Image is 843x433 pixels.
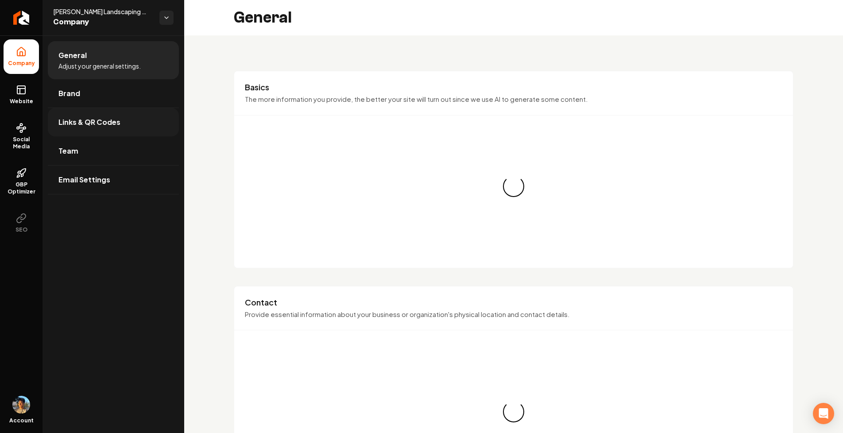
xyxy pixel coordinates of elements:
[12,226,31,233] span: SEO
[500,398,527,425] div: Loading
[813,403,834,424] div: Open Intercom Messenger
[12,396,30,414] img: Aditya Nair
[9,417,34,424] span: Account
[13,11,30,25] img: Rebolt Logo
[4,77,39,112] a: Website
[4,206,39,240] button: SEO
[48,166,179,194] a: Email Settings
[48,137,179,165] a: Team
[4,161,39,202] a: GBP Optimizer
[48,79,179,108] a: Brand
[245,82,782,93] h3: Basics
[4,136,39,150] span: Social Media
[234,9,292,27] h2: General
[245,309,782,320] p: Provide essential information about your business or organization's physical location and contact...
[58,62,141,70] span: Adjust your general settings.
[58,88,80,99] span: Brand
[500,173,527,199] div: Loading
[53,7,152,16] span: [PERSON_NAME] Landscaping and Design
[4,116,39,157] a: Social Media
[6,98,37,105] span: Website
[4,181,39,195] span: GBP Optimizer
[245,94,782,104] p: The more information you provide, the better your site will turn out since we use AI to generate ...
[48,108,179,136] a: Links & QR Codes
[245,297,782,308] h3: Contact
[53,16,152,28] span: Company
[12,396,30,414] button: Open user button
[58,117,120,128] span: Links & QR Codes
[58,50,87,61] span: General
[4,60,39,67] span: Company
[58,146,78,156] span: Team
[58,174,110,185] span: Email Settings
